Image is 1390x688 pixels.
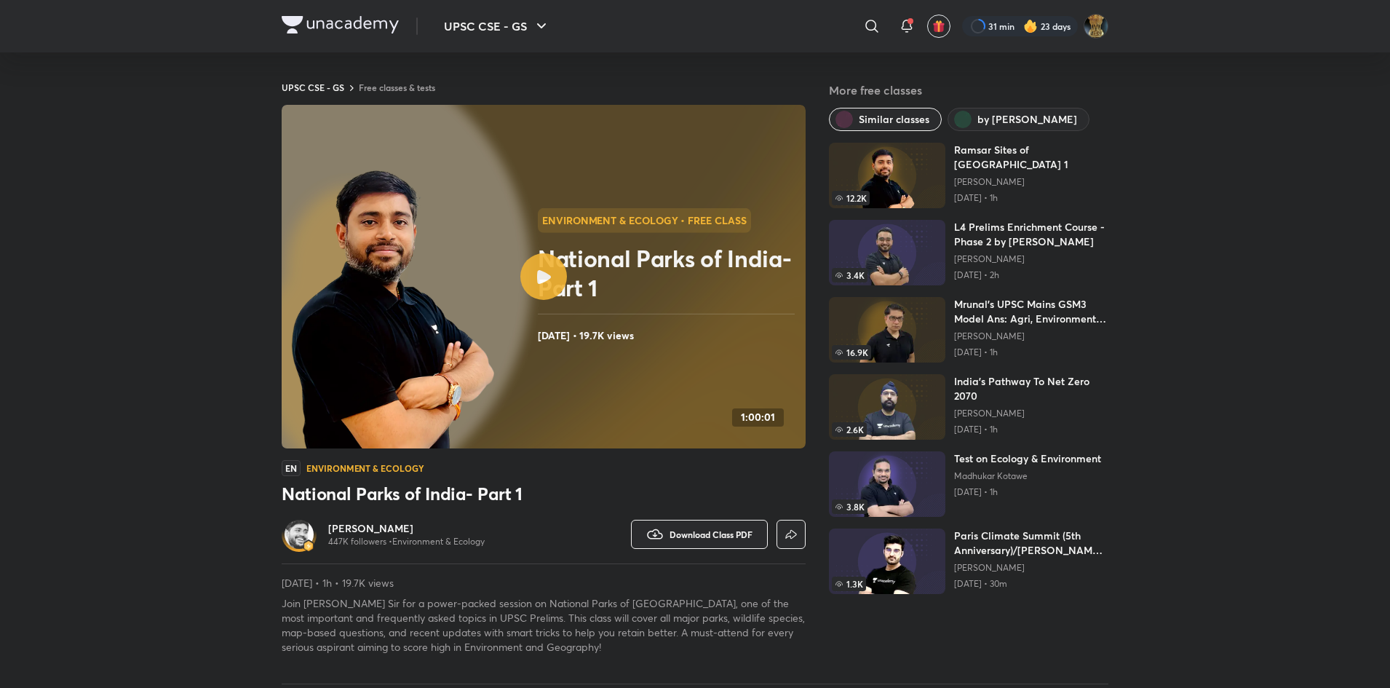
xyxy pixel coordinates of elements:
[282,596,806,655] p: Join [PERSON_NAME] Sir for a power-packed session on National Parks of [GEOGRAPHIC_DATA], one of ...
[1023,19,1038,33] img: streak
[435,12,559,41] button: UPSC CSE - GS
[282,482,806,505] h3: National Parks of India- Part 1
[328,521,485,536] a: [PERSON_NAME]
[954,269,1108,281] p: [DATE] • 2h
[538,244,800,302] h2: National Parks of India- Part 1
[954,176,1108,188] a: [PERSON_NAME]
[954,297,1108,326] h6: Mrunal's UPSC Mains GSM3 Model Ans: Agri, Environment (2021)
[954,347,1108,358] p: [DATE] • 1h
[282,16,399,37] a: Company Logo
[948,108,1089,131] button: by Sudarshan Gurjar
[282,517,317,552] a: Avatarbadge
[954,451,1101,466] h6: Test on Ecology & Environment
[954,331,1108,342] a: [PERSON_NAME]
[832,577,866,591] span: 1.3K
[670,529,752,540] span: Download Class PDF
[954,408,1108,419] a: [PERSON_NAME]
[954,374,1108,403] h6: India’s Pathway To Net Zero 2070
[832,191,870,205] span: 12.2K
[829,108,942,131] button: Similar classes
[927,15,950,38] button: avatar
[282,82,344,93] a: UPSC CSE - GS
[954,486,1101,498] p: [DATE] • 1h
[859,112,929,127] span: Similar classes
[954,424,1108,435] p: [DATE] • 1h
[954,192,1108,204] p: [DATE] • 1h
[1084,14,1108,39] img: LOVEPREET Gharu
[954,253,1108,265] a: [PERSON_NAME]
[832,345,871,360] span: 16.9K
[954,220,1108,249] h6: L4 Prelims Enrichment Course - Phase 2 by [PERSON_NAME]
[832,499,867,514] span: 3.8K
[832,422,867,437] span: 2.6K
[954,143,1108,172] h6: Ramsar Sites of [GEOGRAPHIC_DATA] 1
[282,576,806,590] p: [DATE] • 1h • 19.7K views
[954,529,1108,558] h6: Paris Climate Summit (5th Anniversary)/[PERSON_NAME]/ GS Paper 3
[631,520,768,549] button: Download Class PDF
[306,464,424,472] h4: Environment & Ecology
[282,16,399,33] img: Company Logo
[832,268,867,282] span: 3.4K
[954,578,1108,590] p: [DATE] • 30m
[954,562,1108,574] a: [PERSON_NAME]
[977,112,1077,127] span: by Sudarshan Gurjar
[285,520,314,549] img: Avatar
[303,541,314,551] img: badge
[741,411,775,424] h4: 1:00:01
[932,20,945,33] img: avatar
[538,326,800,345] h4: [DATE] • 19.7K views
[282,460,301,476] span: EN
[954,470,1101,482] a: Madhukar Kotawe
[359,82,435,93] a: Free classes & tests
[829,82,1108,99] h5: More free classes
[328,536,485,547] p: 447K followers • Environment & Ecology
